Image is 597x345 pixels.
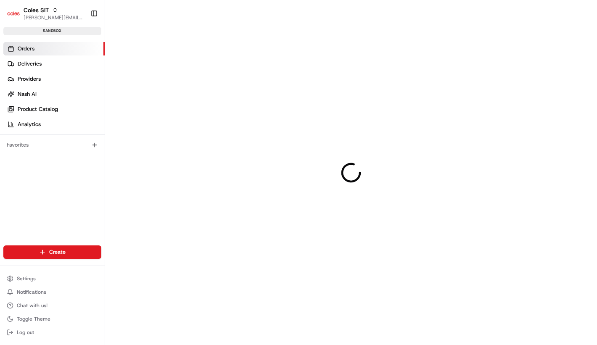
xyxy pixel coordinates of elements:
span: Pylon [84,46,102,53]
button: Create [3,245,101,259]
span: Notifications [17,289,46,295]
span: Product Catalog [18,105,58,113]
button: Settings [3,273,101,284]
a: Product Catalog [3,103,105,116]
button: Notifications [3,286,101,298]
img: Coles SIT [7,7,20,20]
button: [PERSON_NAME][EMAIL_ADDRESS][DOMAIN_NAME] [24,14,84,21]
button: Chat with us! [3,300,101,311]
a: Orders [3,42,105,55]
span: Deliveries [18,60,42,68]
a: Providers [3,72,105,86]
a: Nash AI [3,87,105,101]
span: Nash AI [18,90,37,98]
div: sandbox [3,27,101,35]
a: Powered byPylon [59,46,102,53]
span: Analytics [18,121,41,128]
span: Toggle Theme [17,316,50,322]
span: Create [49,248,66,256]
button: Log out [3,327,101,338]
a: Deliveries [3,57,105,71]
span: Providers [18,75,41,83]
span: Orders [18,45,34,53]
button: Toggle Theme [3,313,101,325]
span: Settings [17,275,36,282]
div: Favorites [3,138,101,152]
span: Chat with us! [17,302,48,309]
a: Analytics [3,118,105,131]
button: Coles SITColes SIT[PERSON_NAME][EMAIL_ADDRESS][DOMAIN_NAME] [3,3,87,24]
button: Coles SIT [24,6,49,14]
span: Log out [17,329,34,336]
